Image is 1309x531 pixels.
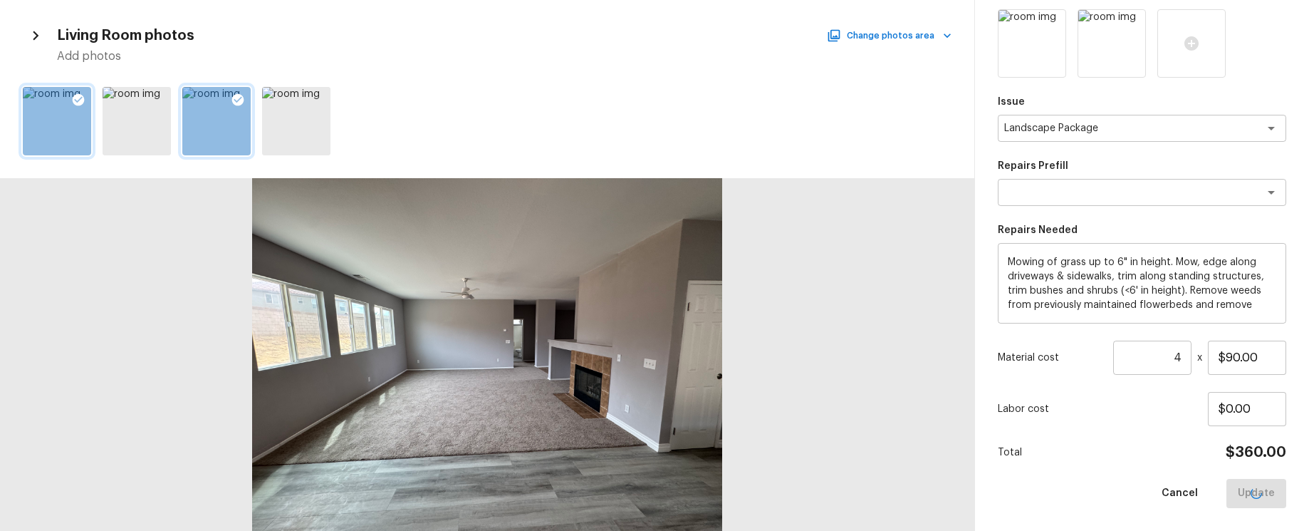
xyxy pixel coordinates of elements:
[1261,182,1281,202] button: Open
[998,445,1022,460] p: Total
[1261,118,1281,138] button: Open
[830,26,951,45] button: Change photos area
[1078,10,1145,77] img: room img
[998,341,1286,375] div: x
[1008,255,1276,312] textarea: Mowing of grass up to 6" in height. Mow, edge along driveways & sidewalks, trim along standing st...
[1150,479,1209,508] button: Cancel
[998,95,1286,109] p: Issue
[57,26,194,45] h4: Living Room photos
[998,223,1286,237] p: Repairs Needed
[998,159,1286,173] p: Repairs Prefill
[998,351,1107,365] p: Material cost
[998,402,1208,416] p: Labor cost
[998,10,1065,77] img: room img
[1226,443,1286,462] h4: $360.00
[1004,121,1240,135] textarea: Landscape Package
[57,48,951,64] h5: Add photos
